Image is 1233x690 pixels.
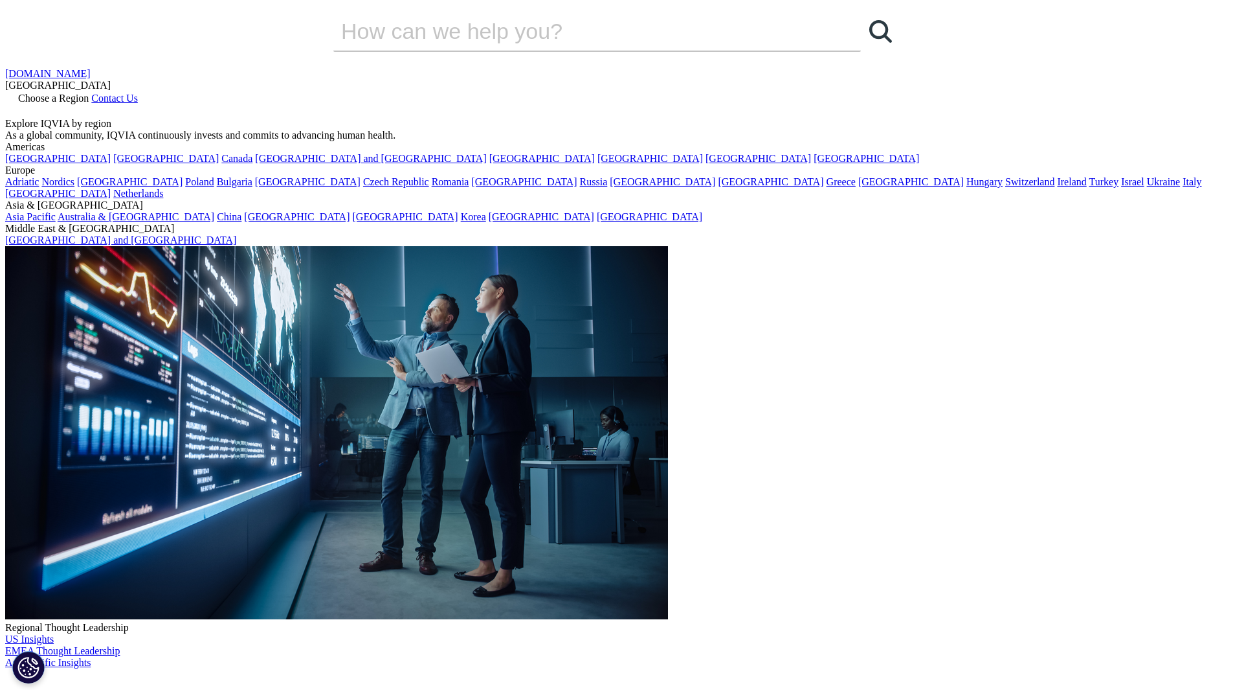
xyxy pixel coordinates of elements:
a: [GEOGRAPHIC_DATA] [244,211,350,222]
a: Israel [1121,176,1144,187]
a: Russia [580,176,608,187]
a: Nordics [41,176,74,187]
button: Cookie 設定 [12,651,45,684]
a: Greece [827,176,856,187]
a: [GEOGRAPHIC_DATA] [489,153,595,164]
a: Asia Pacific [5,211,56,222]
div: Europe [5,165,1228,176]
a: Korea [461,211,486,222]
img: 2093_analyzing-data-using-big-screen-display-and-laptop.png [5,246,668,619]
a: [GEOGRAPHIC_DATA] [113,153,219,164]
a: [GEOGRAPHIC_DATA] and [GEOGRAPHIC_DATA] [255,153,486,164]
div: Regional Thought Leadership [5,622,1228,634]
a: Asia Pacific Insights [5,657,91,668]
div: Americas [5,141,1228,153]
a: China [217,211,241,222]
a: [GEOGRAPHIC_DATA] [705,153,811,164]
a: [GEOGRAPHIC_DATA] [814,153,919,164]
a: Hungary [966,176,1003,187]
div: Asia & [GEOGRAPHIC_DATA] [5,200,1228,211]
a: Switzerland [1005,176,1054,187]
span: Choose a Region [18,93,89,104]
a: [GEOGRAPHIC_DATA] [597,211,702,222]
a: EMEA Thought Leadership [5,645,120,656]
a: Canada [221,153,252,164]
input: 検索する [333,12,824,51]
a: [GEOGRAPHIC_DATA] [489,211,594,222]
a: US Insights [5,634,54,645]
a: [GEOGRAPHIC_DATA] [610,176,715,187]
a: [GEOGRAPHIC_DATA] [77,176,183,187]
a: [GEOGRAPHIC_DATA] [353,211,458,222]
a: Czech Republic [363,176,429,187]
div: Explore IQVIA by region [5,118,1228,130]
a: [GEOGRAPHIC_DATA] [597,153,703,164]
svg: Search [869,20,892,43]
a: Bulgaria [217,176,252,187]
a: [GEOGRAPHIC_DATA] [858,176,964,187]
a: [GEOGRAPHIC_DATA] and [GEOGRAPHIC_DATA] [5,235,236,246]
div: Middle East & [GEOGRAPHIC_DATA] [5,223,1228,235]
a: Romania [432,176,469,187]
a: Netherlands [113,188,163,199]
a: [GEOGRAPHIC_DATA] [718,176,823,187]
a: [GEOGRAPHIC_DATA] [5,153,111,164]
a: Ukraine [1147,176,1181,187]
a: Poland [185,176,214,187]
a: Italy [1183,176,1201,187]
a: Turkey [1089,176,1118,187]
a: [GEOGRAPHIC_DATA] [471,176,577,187]
a: [GEOGRAPHIC_DATA] [5,188,111,199]
a: Contact Us [91,93,138,104]
div: [GEOGRAPHIC_DATA] [5,80,1228,91]
a: [DOMAIN_NAME] [5,68,91,79]
a: [GEOGRAPHIC_DATA] [255,176,361,187]
a: Ireland [1057,176,1086,187]
a: Australia & [GEOGRAPHIC_DATA] [58,211,214,222]
a: Adriatic [5,176,39,187]
a: 検索する [861,12,900,51]
div: As a global community, IQVIA continuously invests and commits to advancing human health. [5,130,1228,141]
